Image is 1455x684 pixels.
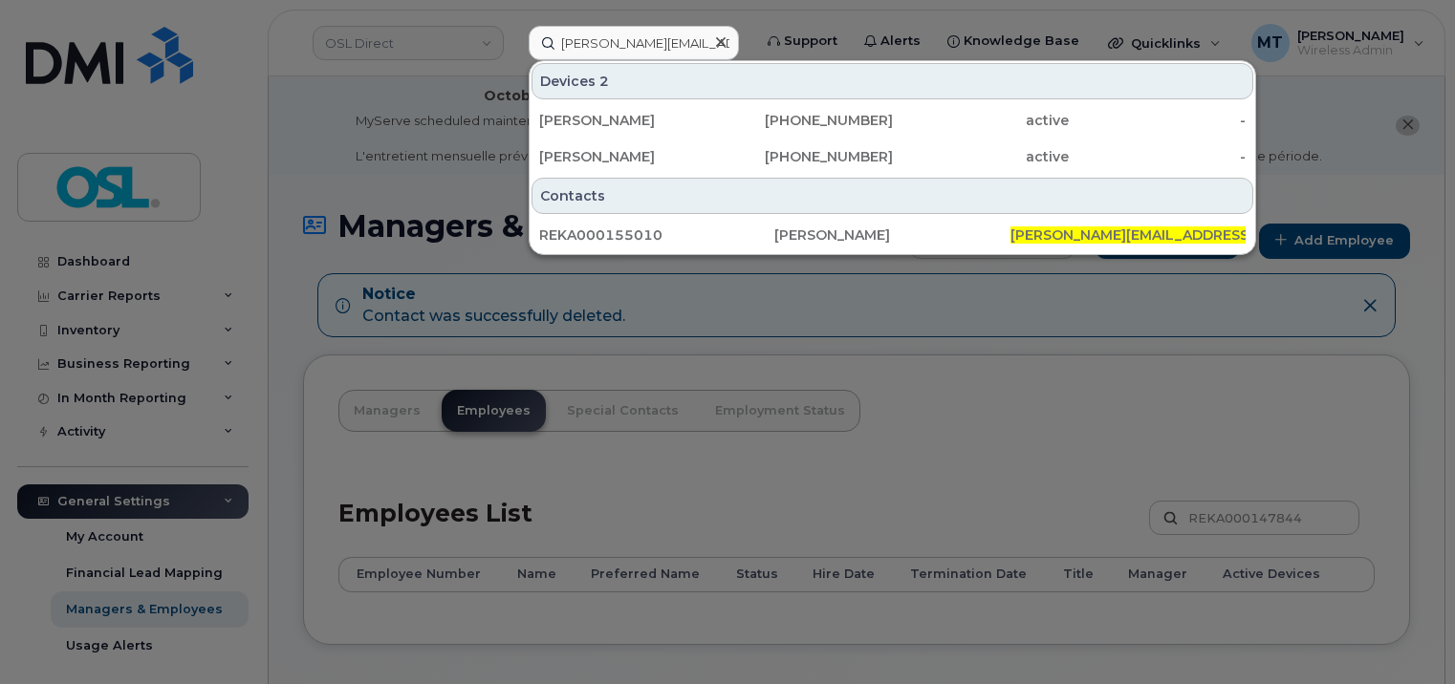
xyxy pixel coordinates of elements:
[774,225,1010,245] div: [PERSON_NAME]
[716,111,893,130] div: [PHONE_NUMBER]
[532,218,1253,252] a: REKA000155010[PERSON_NAME][PERSON_NAME][EMAIL_ADDRESS][DOMAIN_NAME]
[716,147,893,166] div: [PHONE_NUMBER]
[539,225,774,245] div: REKA000155010
[532,63,1253,99] div: Devices
[1010,226,1369,244] span: [PERSON_NAME][EMAIL_ADDRESS][DOMAIN_NAME]
[532,103,1253,138] a: [PERSON_NAME][PHONE_NUMBER]active-
[532,139,1253,174] a: [PERSON_NAME][PHONE_NUMBER]active-
[893,147,1070,166] div: active
[893,111,1070,130] div: active
[599,72,609,91] span: 2
[532,178,1253,214] div: Contacts
[1069,111,1246,130] div: -
[539,147,716,166] div: [PERSON_NAME]
[539,111,716,130] div: [PERSON_NAME]
[1069,147,1246,166] div: -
